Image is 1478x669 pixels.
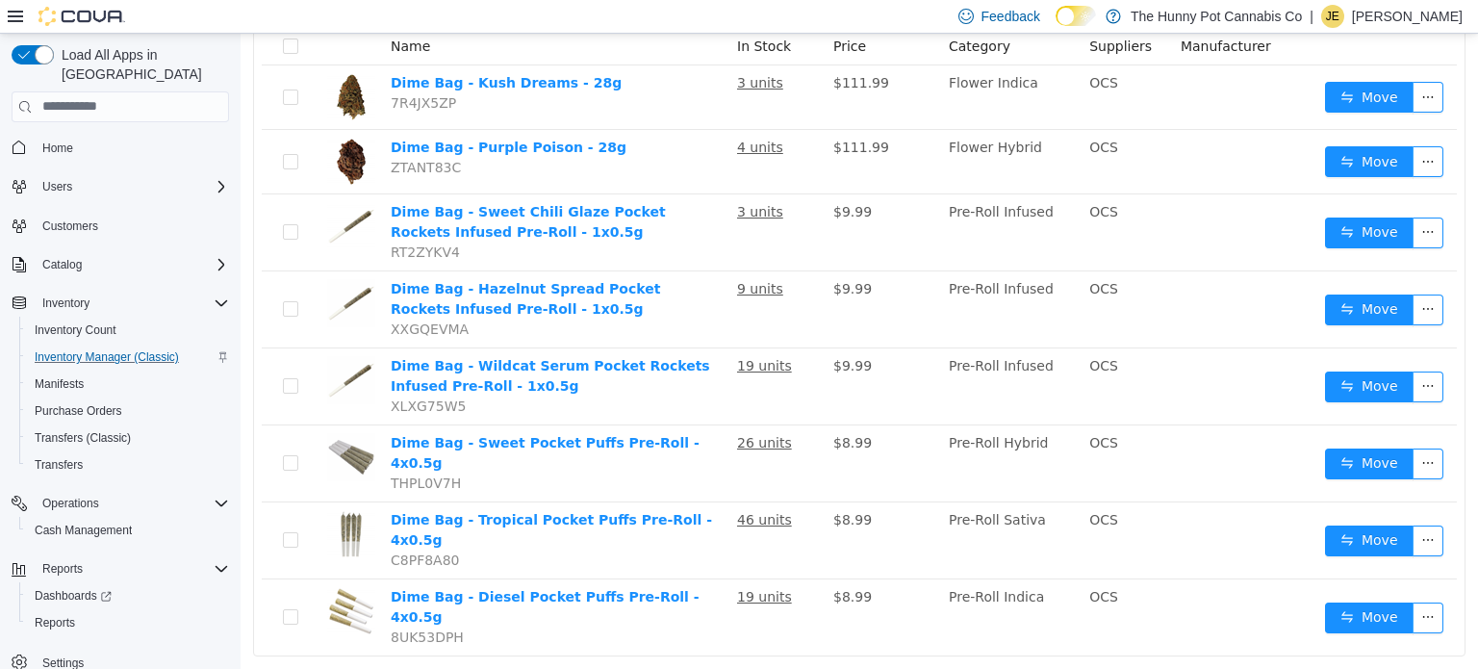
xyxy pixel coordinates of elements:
[1084,184,1173,215] button: icon: swapMove
[497,170,543,186] u: 3 units
[849,5,911,20] span: Suppliers
[497,106,543,121] u: 4 units
[1084,261,1173,292] button: icon: swapMove
[27,519,140,542] a: Cash Management
[150,126,220,142] span: ZTANT83C
[35,557,90,580] button: Reports
[593,555,631,571] span: $8.99
[35,214,229,238] span: Customers
[87,476,135,525] img: Dime Bag - Tropical Pocket Puffs Pre-Roll - 4x0.5g hero shot
[27,611,229,634] span: Reports
[27,399,130,423] a: Purchase Orders
[1056,6,1096,26] input: Dark Mode
[1172,415,1203,446] button: icon: ellipsis
[27,346,187,369] a: Inventory Manager (Classic)
[497,324,551,340] u: 19 units
[35,403,122,419] span: Purchase Orders
[87,168,135,217] img: Dime Bag - Sweet Chili Glaze Pocket Rockets Infused Pre-Roll - 1x0.5g hero shot
[701,469,841,546] td: Pre-Roll Sativa
[35,253,229,276] span: Catalog
[42,257,82,272] span: Catalog
[593,170,631,186] span: $9.99
[701,161,841,238] td: Pre-Roll Infused
[19,609,237,636] button: Reports
[27,319,229,342] span: Inventory Count
[42,296,89,311] span: Inventory
[1172,113,1203,143] button: icon: ellipsis
[35,523,132,538] span: Cash Management
[1352,5,1463,28] p: [PERSON_NAME]
[19,371,237,398] button: Manifests
[35,492,229,515] span: Operations
[35,292,97,315] button: Inventory
[27,584,119,607] a: Dashboards
[27,611,83,634] a: Reports
[593,401,631,417] span: $8.99
[1172,48,1203,79] button: icon: ellipsis
[4,290,237,317] button: Inventory
[150,519,218,534] span: C8PF8A80
[849,324,878,340] span: OCS
[593,247,631,263] span: $9.99
[701,32,841,96] td: Flower Indica
[27,453,90,476] a: Transfers
[150,62,216,77] span: 7R4JX5ZP
[593,478,631,494] span: $8.99
[19,317,237,344] button: Inventory Count
[1084,48,1173,79] button: icon: swapMove
[19,451,237,478] button: Transfers
[1084,338,1173,369] button: icon: swapMove
[497,555,551,571] u: 19 units
[150,442,220,457] span: THPL0V7H
[849,41,878,57] span: OCS
[150,478,471,514] a: Dime Bag - Tropical Pocket Puffs Pre-Roll - 4x0.5g
[4,173,237,200] button: Users
[849,478,878,494] span: OCS
[1326,5,1339,28] span: JE
[27,346,229,369] span: Inventory Manager (Classic)
[19,517,237,544] button: Cash Management
[35,349,179,365] span: Inventory Manager (Classic)
[42,496,99,511] span: Operations
[150,41,381,57] a: Dime Bag - Kush Dreams - 28g
[1172,569,1203,600] button: icon: ellipsis
[35,457,83,473] span: Transfers
[87,39,135,88] img: Dime Bag - Kush Dreams - 28g hero shot
[27,319,124,342] a: Inventory Count
[981,7,1040,26] span: Feedback
[593,106,649,121] span: $111.99
[35,137,81,160] a: Home
[87,399,135,448] img: Dime Bag - Sweet Pocket Puffs Pre-Roll - 4x0.5g hero shot
[4,134,237,162] button: Home
[701,315,841,392] td: Pre-Roll Infused
[1084,415,1173,446] button: icon: swapMove
[849,401,878,417] span: OCS
[54,45,229,84] span: Load All Apps in [GEOGRAPHIC_DATA]
[35,175,80,198] button: Users
[1172,492,1203,523] button: icon: ellipsis
[1084,492,1173,523] button: icon: swapMove
[1172,184,1203,215] button: icon: ellipsis
[150,170,425,206] a: Dime Bag - Sweet Chili Glaze Pocket Rockets Infused Pre-Roll - 1x0.5g
[42,561,83,577] span: Reports
[1084,113,1173,143] button: icon: swapMove
[42,141,73,156] span: Home
[35,253,89,276] button: Catalog
[4,555,237,582] button: Reports
[19,425,237,451] button: Transfers (Classic)
[701,392,841,469] td: Pre-Roll Hybrid
[1172,338,1203,369] button: icon: ellipsis
[35,588,112,604] span: Dashboards
[27,399,229,423] span: Purchase Orders
[150,401,459,437] a: Dime Bag - Sweet Pocket Puffs Pre-Roll - 4x0.5g
[701,546,841,622] td: Pre-Roll Indica
[150,211,219,226] span: RT2ZYKV4
[497,478,551,494] u: 46 units
[38,7,125,26] img: Cova
[19,344,237,371] button: Inventory Manager (Classic)
[150,365,225,380] span: XLXG75W5
[497,41,543,57] u: 3 units
[4,212,237,240] button: Customers
[27,519,229,542] span: Cash Management
[150,596,223,611] span: 8UK53DPH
